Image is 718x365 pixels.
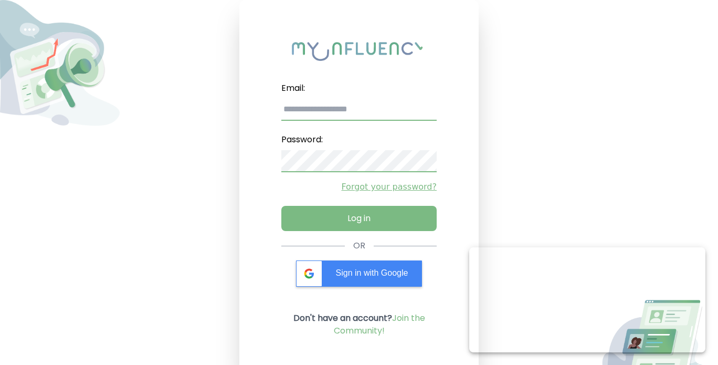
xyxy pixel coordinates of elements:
[296,260,422,287] div: Sign in with Google
[281,181,437,193] a: Forgot your password?
[281,129,437,150] label: Password:
[334,312,425,337] a: Join the Community!
[292,42,426,61] img: My Influency
[353,239,365,252] div: OR
[281,206,437,231] button: Log in
[336,268,408,277] span: Sign in with Google
[281,78,437,99] label: Email:
[281,312,437,337] p: Don't have an account?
